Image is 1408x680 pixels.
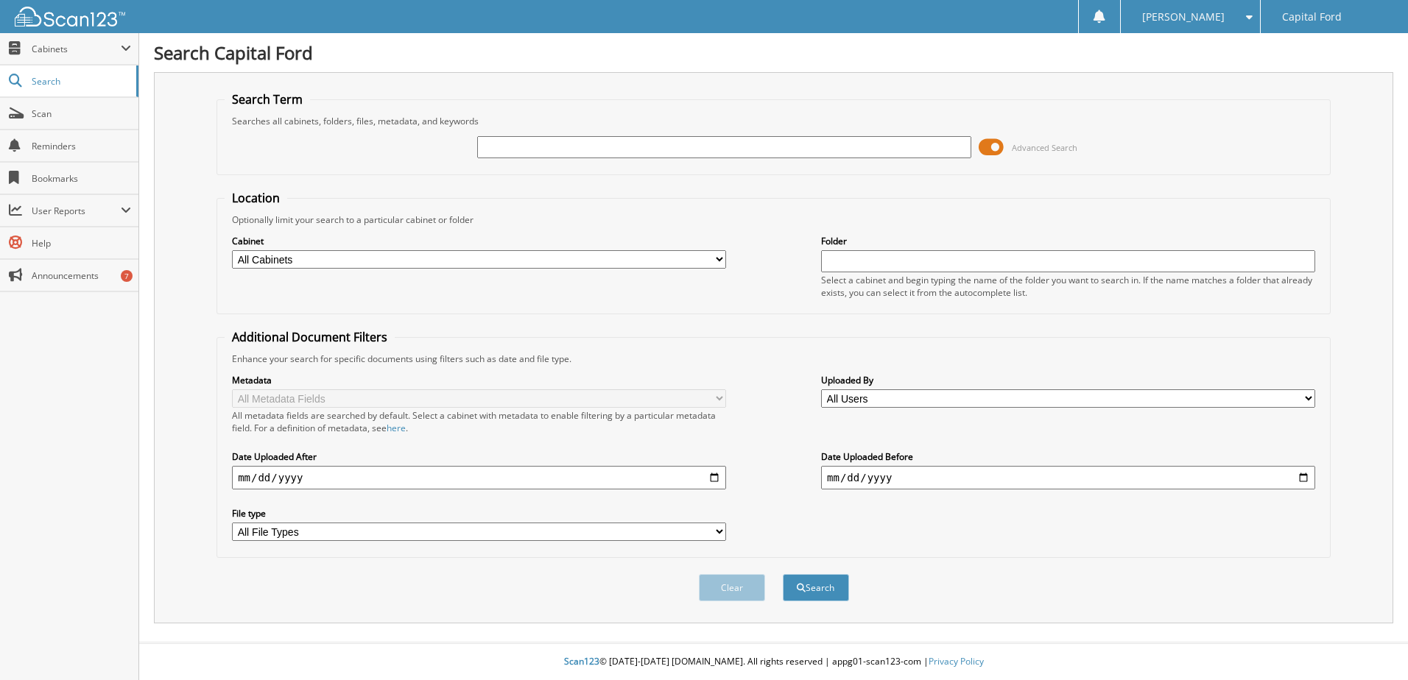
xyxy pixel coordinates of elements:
span: Scan123 [564,655,599,667]
span: Help [32,237,131,249]
a: Privacy Policy [929,655,984,667]
label: File type [232,507,726,520]
legend: Location [225,190,287,206]
input: start [232,466,726,489]
span: Search [32,75,129,88]
legend: Additional Document Filters [225,329,395,345]
img: scan123-logo-white.svg [15,7,125,26]
span: Cabinets [32,43,121,55]
div: Enhance your search for specific documents using filters such as date and file type. [225,353,1323,365]
label: Date Uploaded Before [821,450,1315,463]
div: © [DATE]-[DATE] [DOMAIN_NAME]. All rights reserved | appg01-scan123-com | [139,644,1408,680]
div: 7 [121,270,133,282]
label: Folder [821,235,1315,247]
a: here [387,422,406,434]
label: Metadata [232,374,726,386]
button: Clear [699,574,765,601]
div: Select a cabinet and begin typing the name of the folder you want to search in. If the name match... [821,274,1315,299]
span: Announcements [32,269,131,282]
span: Capital Ford [1282,13,1342,21]
span: Advanced Search [1012,142,1077,153]
span: Scan [32,107,131,120]
span: Reminders [32,140,131,152]
div: Optionally limit your search to a particular cabinet or folder [225,213,1323,226]
div: All metadata fields are searched by default. Select a cabinet with metadata to enable filtering b... [232,409,726,434]
legend: Search Term [225,91,310,107]
button: Search [783,574,849,601]
h1: Search Capital Ford [154,40,1393,65]
input: end [821,466,1315,489]
div: Searches all cabinets, folders, files, metadata, and keywords [225,115,1323,127]
label: Cabinet [232,235,726,247]
span: Bookmarks [32,172,131,185]
label: Date Uploaded After [232,450,726,463]
span: [PERSON_NAME] [1142,13,1225,21]
label: Uploaded By [821,374,1315,386]
span: User Reports [32,205,121,217]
